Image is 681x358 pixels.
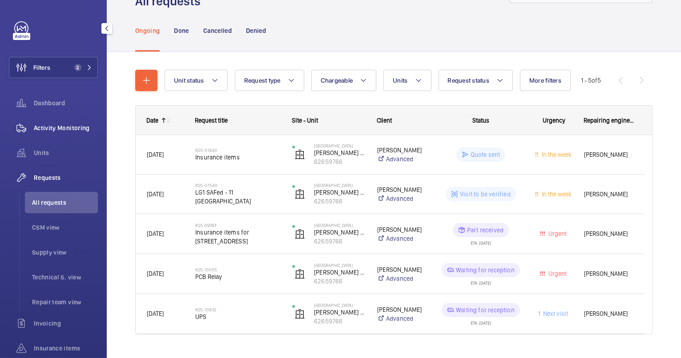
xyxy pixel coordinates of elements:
span: Invoicing [34,319,98,328]
p: Waiting for reception [456,266,515,274]
span: Filters [33,63,50,72]
p: [PERSON_NAME] Lift [314,228,366,237]
a: Advanced [377,155,426,163]
p: [GEOGRAPHIC_DATA] [314,143,366,148]
span: Insurance items [195,153,281,162]
span: Request title [195,117,228,124]
span: of [592,77,597,84]
span: [DATE] [147,151,164,158]
p: [PERSON_NAME] [377,185,426,194]
button: Chargeable [311,70,377,91]
span: [PERSON_NAME] [584,229,634,239]
p: Cancelled [203,26,232,35]
span: Next visit [542,310,568,317]
span: Units [34,148,98,157]
span: Requests [34,173,98,182]
span: In the week [540,151,572,158]
p: Visit to be verified [460,190,511,199]
p: [PERSON_NAME] Lift [314,268,366,277]
span: UPS [195,312,281,321]
button: Units [383,70,431,91]
span: Urgent [547,270,567,277]
span: Insurance items [34,344,98,353]
span: More filters [529,77,561,84]
span: Technical S. view [32,273,98,282]
p: 62659766 [314,317,366,326]
span: Insurance items for [STREET_ADDRESS] [195,228,281,246]
span: Units [393,77,407,84]
button: More filters [520,70,571,91]
span: Client [377,117,392,124]
p: [PERSON_NAME] Lift [314,148,366,157]
h2: R25-10005 [195,267,281,272]
p: Part received [467,226,504,235]
p: [GEOGRAPHIC_DATA] [314,302,366,308]
div: Date [146,117,158,124]
p: [PERSON_NAME] [377,305,426,314]
span: Request type [244,77,281,84]
div: ETA: [DATE] [471,237,491,245]
span: LG1 SAFed - 11 [GEOGRAPHIC_DATA] [195,188,281,206]
span: Chargeable [321,77,353,84]
p: 62659766 [314,277,366,286]
img: elevator.svg [294,149,305,160]
p: 62659766 [314,157,366,166]
p: 62659766 [314,197,366,206]
p: Ongoing [135,26,160,35]
img: elevator.svg [294,229,305,239]
span: Urgent [547,230,567,237]
span: Unit status [174,77,204,84]
span: 2 [74,64,81,71]
span: Site - Unit [292,117,318,124]
h2: R25-09393 [195,223,281,228]
p: [PERSON_NAME] [377,225,426,234]
span: [PERSON_NAME] [584,269,634,279]
span: CSM view [32,223,98,232]
span: [DATE] [147,270,164,277]
span: Request status [448,77,490,84]
span: Repairing engineer [584,117,634,124]
img: elevator.svg [294,309,305,319]
span: All requests [32,198,98,207]
a: Advanced [377,194,426,203]
span: Supply view [32,248,98,257]
span: Status [472,117,489,124]
p: Denied [246,26,266,35]
img: elevator.svg [294,189,305,199]
p: [PERSON_NAME] [377,146,426,155]
span: [DATE] [147,230,164,237]
h2: R25-07440 [195,147,281,153]
span: Dashboard [34,99,98,107]
span: [DATE] [147,191,164,198]
p: [PERSON_NAME] Lift [314,188,366,197]
p: Done [174,26,189,35]
a: Advanced [377,234,426,243]
span: [PERSON_NAME] [584,150,634,160]
span: [PERSON_NAME] [584,309,634,319]
button: Unit status [165,70,228,91]
p: [GEOGRAPHIC_DATA] [314,223,366,228]
p: 62659766 [314,237,366,246]
span: PCB Relay [195,272,281,281]
h2: R25-07540 [195,183,281,188]
p: [PERSON_NAME] [377,265,426,274]
a: Advanced [377,314,426,323]
div: ETA: [DATE] [471,277,491,285]
button: Filters2 [9,57,98,78]
div: ETA: [DATE] [471,317,491,325]
p: [GEOGRAPHIC_DATA] [314,263,366,268]
h2: R25-10832 [195,307,281,312]
span: [DATE] [147,310,164,317]
button: Request type [235,70,304,91]
span: 1 - 5 5 [581,77,601,84]
span: [PERSON_NAME] [584,189,634,199]
a: Advanced [377,274,426,283]
p: [GEOGRAPHIC_DATA] [314,183,366,188]
img: elevator.svg [294,269,305,279]
span: Urgency [543,117,565,124]
span: Repair team view [32,298,98,306]
span: Activity Monitoring [34,123,98,132]
p: Quote sent [471,150,500,159]
button: Request status [439,70,513,91]
span: In the week [540,191,572,198]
